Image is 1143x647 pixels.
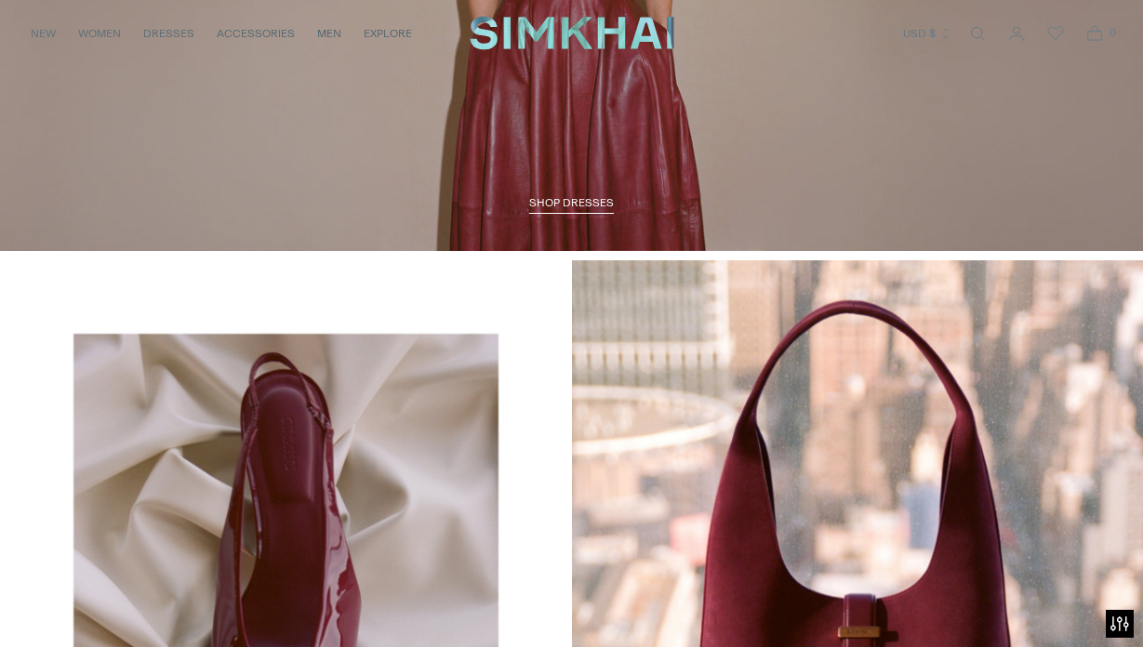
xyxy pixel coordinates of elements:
[529,196,614,215] a: SHOP DRESSES
[470,15,674,51] a: SIMKHAI
[217,13,295,54] a: ACCESSORIES
[903,13,952,54] button: USD $
[317,13,341,54] a: MEN
[1076,15,1113,52] a: Open cart modal
[998,15,1035,52] a: Go to the account page
[529,196,614,209] span: SHOP DRESSES
[31,13,56,54] a: NEW
[143,13,194,54] a: DRESSES
[364,13,412,54] a: EXPLORE
[959,15,996,52] a: Open search modal
[78,13,121,54] a: WOMEN
[1104,24,1121,41] span: 0
[1037,15,1074,52] a: Wishlist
